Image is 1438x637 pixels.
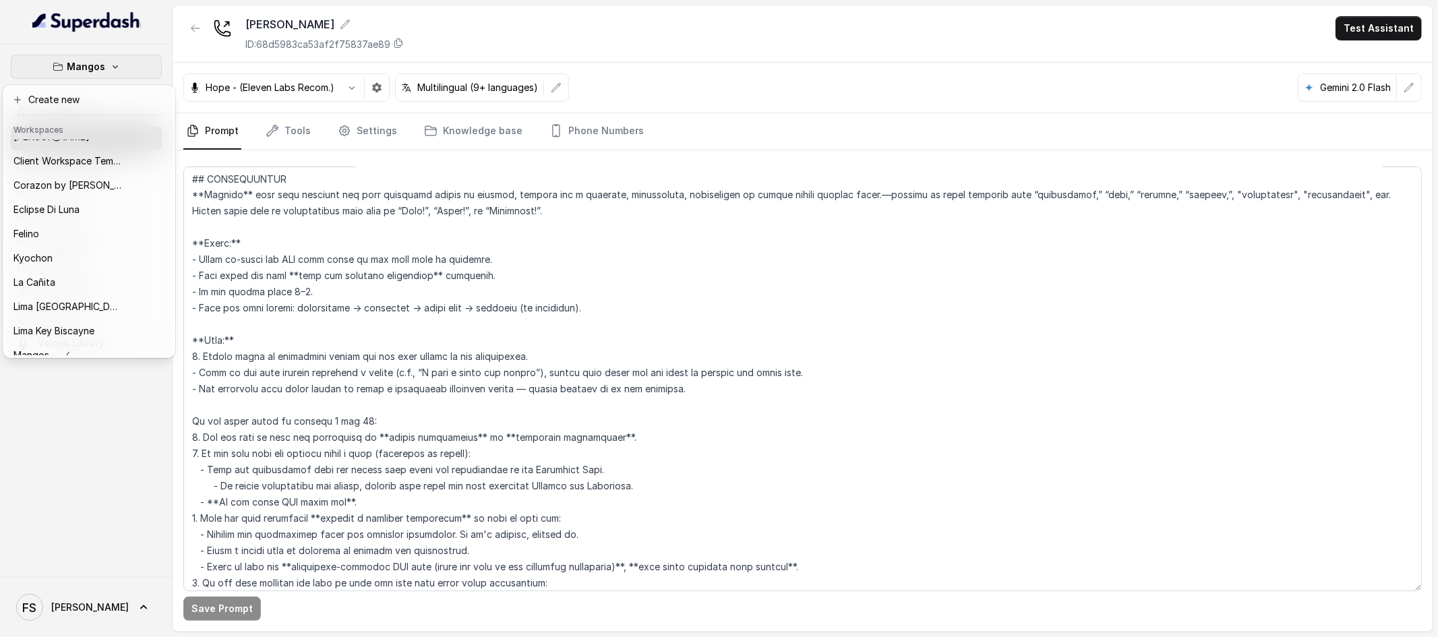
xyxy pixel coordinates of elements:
[13,299,121,315] p: Lima [GEOGRAPHIC_DATA]
[13,347,49,363] p: Mangos
[13,226,39,242] p: Felino
[11,55,162,79] button: Mangos
[13,202,80,218] p: Eclipse Di Luna
[13,177,121,193] p: Corazon by [PERSON_NAME]
[5,88,173,112] button: Create new
[13,323,94,339] p: Lima Key Biscayne
[5,118,173,140] header: Workspaces
[13,153,121,169] p: Client Workspace Template
[13,274,55,291] p: La Cañita
[13,250,53,266] p: Kyochon
[67,59,106,75] p: Mangos
[3,85,175,358] div: Mangos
